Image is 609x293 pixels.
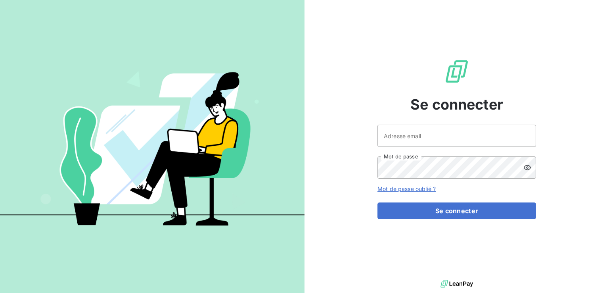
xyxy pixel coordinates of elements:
[377,125,536,147] input: placeholder
[440,278,473,290] img: logo
[444,59,469,84] img: Logo LeanPay
[410,94,503,115] span: Se connecter
[377,202,536,219] button: Se connecter
[377,185,436,192] a: Mot de passe oublié ?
